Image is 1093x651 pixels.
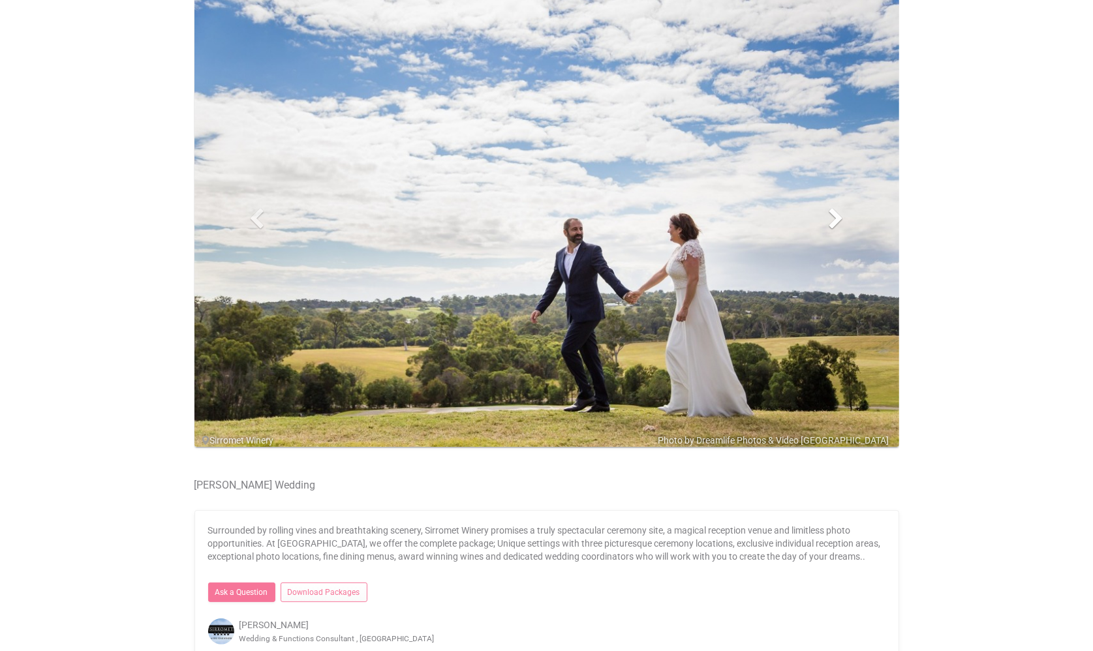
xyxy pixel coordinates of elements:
[239,634,435,643] small: Wedding & Functions Consultant , [GEOGRAPHIC_DATA]
[208,618,234,644] img: Logo.JPG
[208,583,275,602] a: Ask a Question
[198,618,895,644] div: [PERSON_NAME]
[201,434,906,447] div: Sirromet Winery
[194,479,899,491] h4: [PERSON_NAME] Wedding
[208,524,885,563] p: Surrounded by rolling vines and breathtaking scenery, Sirromet Winery promises a truly spectacula...
[281,583,367,602] a: Download Packages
